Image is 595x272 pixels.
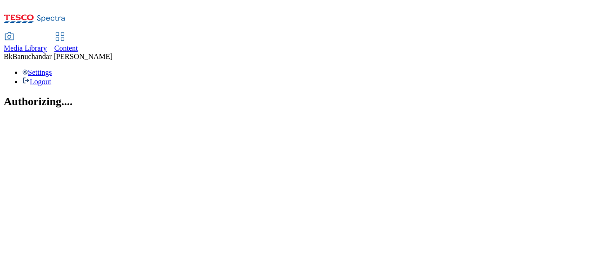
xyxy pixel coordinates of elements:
a: Content [54,33,78,53]
a: Media Library [4,33,47,53]
span: Banuchandar [PERSON_NAME] [13,53,113,60]
a: Logout [22,78,51,86]
span: Content [54,44,78,52]
span: Media Library [4,44,47,52]
a: Settings [22,68,52,76]
span: Bk [4,53,13,60]
h2: Authorizing.... [4,95,591,108]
